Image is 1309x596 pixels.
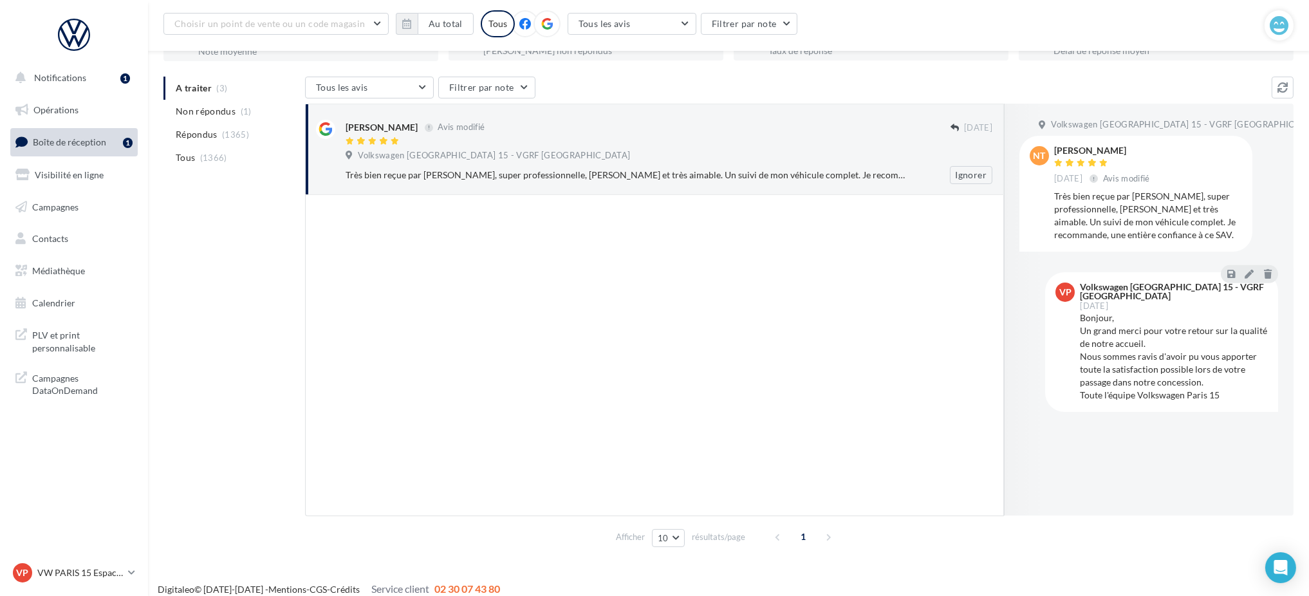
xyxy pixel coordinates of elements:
[32,201,79,212] span: Campagnes
[174,18,365,29] span: Choisir un point de vente ou un code magasin
[163,13,389,35] button: Choisir un point de vente ou un code magasin
[268,584,306,595] a: Mentions
[35,169,104,180] span: Visibilité en ligne
[658,533,669,543] span: 10
[33,104,79,115] span: Opérations
[396,13,474,35] button: Au total
[176,105,236,118] span: Non répondus
[346,121,418,134] div: [PERSON_NAME]
[434,582,500,595] span: 02 30 07 43 80
[652,529,685,547] button: 10
[241,106,252,116] span: (1)
[701,13,798,35] button: Filtrer par note
[123,138,133,148] div: 1
[37,566,123,579] p: VW PARIS 15 Espace Suffren
[17,566,29,579] span: VP
[8,257,140,284] a: Médiathèque
[10,561,138,585] a: VP VW PARIS 15 Espace Suffren
[310,584,327,595] a: CGS
[32,326,133,354] span: PLV et print personnalisable
[32,297,75,308] span: Calendrier
[8,225,140,252] a: Contacts
[950,166,992,184] button: Ignorer
[793,526,813,547] span: 1
[1265,552,1296,583] div: Open Intercom Messenger
[418,13,474,35] button: Au total
[158,584,500,595] span: © [DATE]-[DATE] - - -
[1054,173,1082,185] span: [DATE]
[330,584,360,595] a: Crédits
[438,122,485,133] span: Avis modifié
[1080,283,1265,301] div: Volkswagen [GEOGRAPHIC_DATA] 15 - VGRF [GEOGRAPHIC_DATA]
[1054,190,1242,241] div: Très bien reçue par [PERSON_NAME], super professionnelle, [PERSON_NAME] et très aimable. Un suivi...
[158,584,194,595] a: Digitaleo
[305,77,434,98] button: Tous les avis
[222,129,249,140] span: (1365)
[568,13,696,35] button: Tous les avis
[33,136,106,147] span: Boîte de réception
[32,369,133,397] span: Campagnes DataOnDemand
[1080,312,1268,402] div: Bonjour, Un grand merci pour votre retour sur la qualité de notre accueil. Nous sommes ravis d'av...
[964,122,992,134] span: [DATE]
[8,194,140,221] a: Campagnes
[8,364,140,402] a: Campagnes DataOnDemand
[8,128,140,156] a: Boîte de réception1
[1059,286,1072,299] span: VP
[34,72,86,83] span: Notifications
[692,531,745,543] span: résultats/page
[8,97,140,124] a: Opérations
[1103,173,1150,183] span: Avis modifié
[8,290,140,317] a: Calendrier
[200,153,227,163] span: (1366)
[8,321,140,359] a: PLV et print personnalisable
[1054,146,1153,155] div: [PERSON_NAME]
[32,233,68,244] span: Contacts
[358,150,630,162] span: Volkswagen [GEOGRAPHIC_DATA] 15 - VGRF [GEOGRAPHIC_DATA]
[32,265,85,276] span: Médiathèque
[176,128,218,141] span: Répondus
[438,77,535,98] button: Filtrer par note
[176,151,195,164] span: Tous
[1034,149,1046,162] span: NT
[8,64,135,91] button: Notifications 1
[8,162,140,189] a: Visibilité en ligne
[481,10,515,37] div: Tous
[346,169,909,182] div: Très bien reçue par [PERSON_NAME], super professionnelle, [PERSON_NAME] et très aimable. Un suivi...
[316,82,368,93] span: Tous les avis
[616,531,645,543] span: Afficher
[1080,302,1108,310] span: [DATE]
[371,582,429,595] span: Service client
[120,73,130,84] div: 1
[579,18,631,29] span: Tous les avis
